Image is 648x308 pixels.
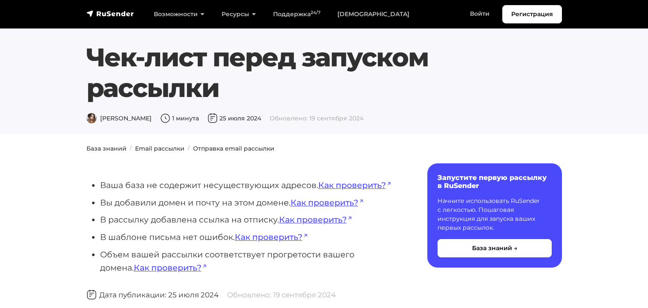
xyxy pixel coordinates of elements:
img: RuSender [86,9,134,18]
li: В рассылку добавлена ссылка на отписку. [100,213,400,226]
a: Поддержка24/7 [265,6,329,23]
h1: Чек-лист перед запуском рассылки [86,42,562,103]
span: 25 июля 2024 [207,114,261,122]
a: Как проверить? [279,214,352,225]
a: База знаний [86,145,127,152]
img: Дата публикации [207,113,218,123]
a: Возможности [145,6,213,23]
li: Ваша база не содержит несуществующих адресов. [100,179,400,192]
span: Обновлено: 19 сентября 2024 [227,291,336,299]
img: Дата публикации [86,290,97,300]
a: Как проверить? [235,232,308,242]
li: В шаблоне письма нет ошибок. [100,231,400,244]
img: Время чтения [160,113,170,123]
span: [PERSON_NAME] [86,114,152,122]
li: Вы добавили домен и почту на этом домене. [100,196,400,209]
h6: Запустите первую рассылку в RuSender [438,174,552,190]
p: Начните использовать RuSender с легкостью. Пошаговая инструкция для запуска ваших первых рассылок. [438,197,552,232]
a: Как проверить? [134,262,207,273]
a: Войти [461,5,498,23]
a: Email рассылки [135,145,184,152]
sup: 24/7 [311,10,320,15]
span: Обновлено: 19 сентября 2024 [270,114,363,122]
button: База знаний → [438,239,552,257]
a: Регистрация [502,5,562,23]
a: Как проверить? [291,197,364,208]
a: [DEMOGRAPHIC_DATA] [329,6,418,23]
a: Ресурсы [213,6,265,23]
span: 1 минута [160,114,199,122]
nav: breadcrumb [81,144,567,153]
li: Объем вашей рассылки соответствует прогретости вашего домена. [100,248,400,274]
span: Дата публикации: 25 июля 2024 [86,291,219,299]
a: Запустите первую рассылку в RuSender Начните использовать RuSender с легкостью. Пошаговая инструк... [427,163,562,268]
a: Как проверить? [318,180,392,190]
a: Отправка email рассылки [193,145,274,152]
